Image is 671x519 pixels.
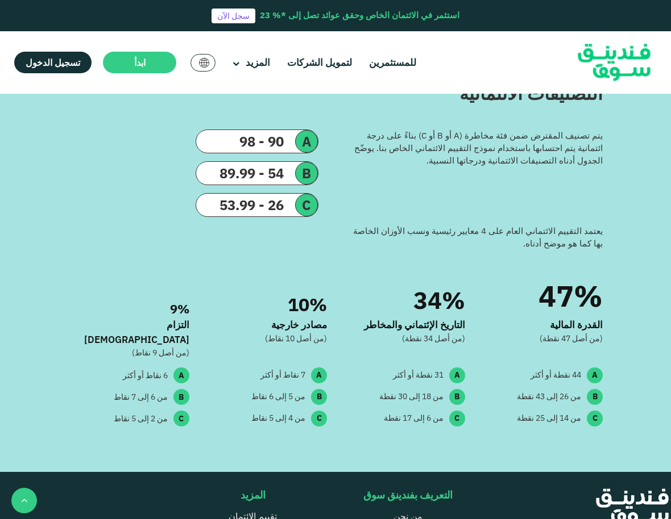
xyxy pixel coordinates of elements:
[449,367,465,383] div: A
[196,195,295,215] div: 26 - 53.99
[199,58,209,68] img: SA Flag
[196,131,295,152] div: 90 - 98
[212,9,255,23] a: سجل الآن
[260,9,459,22] div: استثمر في الائتمان الخاص وحقق عوائد تصل إلى *% 23
[68,347,189,359] div: (من أصل 9 نقاط)
[517,412,581,424] div: من 14 إلى 25 نقطة
[345,489,471,501] div: التعريف بفندينق سوق
[558,34,670,91] img: Logo
[482,273,603,318] div: 47%
[68,318,189,347] div: التزام [DEMOGRAPHIC_DATA]
[353,129,603,167] div: يتم تصنيف المقترض ضمن فئة مخاطرة (A أو B أو C) بناءً على درجة ائتمانية يتم احتسابها باستخدام نموذ...
[379,391,444,403] div: من 18 إلى 30 نقطة
[366,53,419,72] a: للمستثمرين
[482,318,603,333] div: القدرة المالية
[196,163,295,183] div: 54 - 89.99
[284,53,355,72] a: لتمويل الشركات
[251,412,305,424] div: من 4 إلى 5 نقاط
[26,57,80,68] span: تسجيل الدخول
[393,369,444,381] div: 31 نقطة أو أكثر
[311,389,327,405] div: B
[517,391,581,403] div: من 26 إلى 43 نقطة
[173,389,189,405] div: B
[206,273,328,318] div: 10%
[114,391,168,403] div: من 6 إلى 7 نقاط
[531,369,581,381] div: 44 نقطة أو أكثر
[251,391,305,403] div: من 5 إلى 6 نقاط
[344,318,465,333] div: التاريخ الإئتماني والمخاطر
[206,318,328,333] div: مصادر خارجية
[344,333,465,345] div: (من أصل 34 نقطة)
[311,411,327,426] div: C
[123,370,168,382] div: 6 نقاط أو أكثر
[241,488,266,501] span: المزيد
[114,413,168,425] div: من 2 إلى 5 نقاط
[587,411,603,426] div: C
[173,367,189,383] div: A
[295,162,318,185] div: B
[260,369,305,381] div: 7 نقاط أو أكثر
[384,412,444,424] div: من 6 إلى 17 نقطة
[449,389,465,405] div: B
[173,411,189,426] div: C
[482,333,603,345] div: (من أصل 47 نقطة)
[11,488,37,513] button: back
[587,367,603,383] div: A
[295,194,318,216] div: C
[295,130,318,153] div: A
[449,411,465,426] div: C
[344,273,465,318] div: 34%
[68,273,189,318] div: 9%
[311,367,327,383] div: A
[134,57,146,68] span: ابدأ
[587,389,603,405] div: B
[206,333,328,345] div: (من أصل 10 نقاط)
[246,56,270,69] span: المزيد
[14,52,92,73] a: تسجيل الدخول
[353,225,603,250] div: يعتمد التقييم الائتماني العام على 4 معايير رئيسية ونسب الأوزان الخاصة بها كما هو موضح أدناه.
